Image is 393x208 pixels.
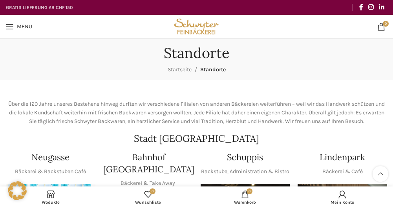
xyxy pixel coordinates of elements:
a: 0 Warenkorb [197,188,294,206]
p: Bäckerei & Café [322,167,363,176]
h4: Neugasse [31,151,69,163]
h1: Standorte [164,45,230,61]
p: Bäckerei & Backstuben Café [15,167,86,176]
h2: Stadt [GEOGRAPHIC_DATA] [6,134,387,143]
a: Instagram social link [366,1,376,13]
span: 0 [383,21,389,27]
span: Wunschliste [103,200,193,205]
div: My cart [197,188,294,206]
h4: Schuppis [227,151,263,163]
span: Warenkorb [201,200,290,205]
span: 0 [150,188,155,194]
a: Linkedin social link [377,1,387,13]
h4: Lindenpark [320,151,365,163]
strong: GRATIS LIEFERUNG AB CHF 150 [6,5,73,10]
a: 0 [373,19,389,34]
p: Bäckerei & Take Away [121,179,175,188]
a: Produkte [2,188,99,206]
a: Mein Konto [294,188,391,206]
span: Menu [17,24,32,29]
a: Startseite [168,66,192,73]
h4: Bahnhof [GEOGRAPHIC_DATA] [103,151,194,175]
img: Bäckerei Schwyter [172,15,221,38]
span: Mein Konto [298,200,387,205]
span: Standorte [200,66,226,73]
span: Produkte [6,200,95,205]
p: Über die 120 Jahre unseres Bestehens hinweg durften wir verschiedene Filialen von anderen Bäckere... [6,100,387,126]
a: 0 Wunschliste [99,188,197,206]
span: 0 [247,188,252,194]
a: Facebook social link [356,1,366,13]
div: Meine Wunschliste [99,188,197,206]
p: Backstube, Administration & Bistro [201,167,289,176]
a: Site logo [172,23,221,29]
a: Open mobile menu [2,19,36,34]
a: Scroll to top button [373,166,388,182]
